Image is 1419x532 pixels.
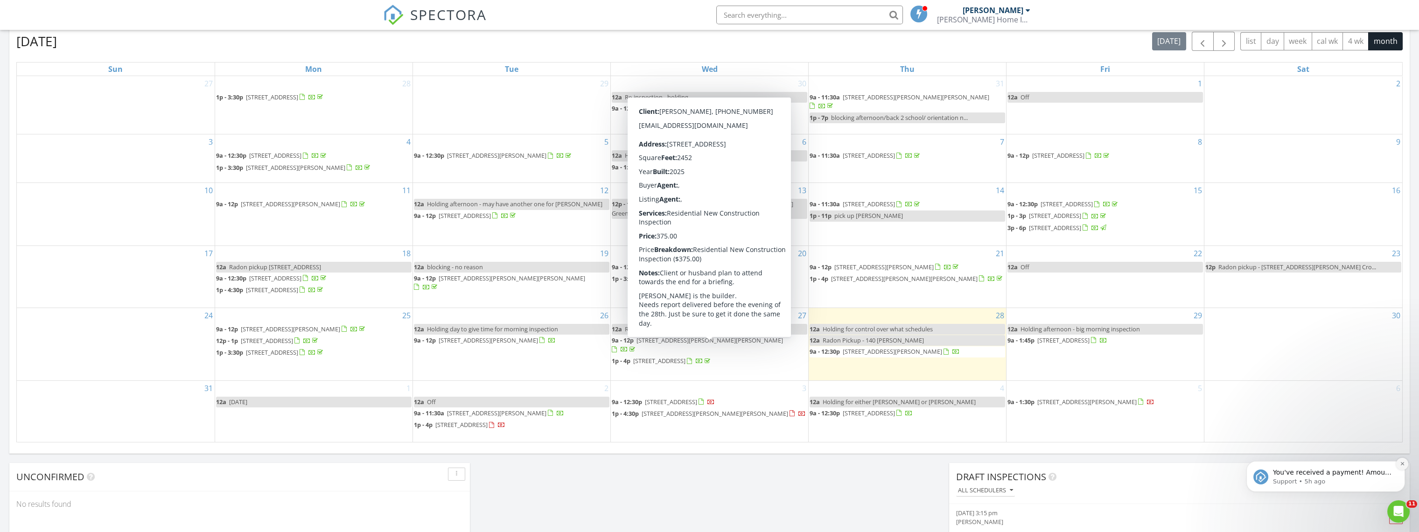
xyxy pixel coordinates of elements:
[823,336,924,344] span: Radon Pickup - 140 [PERSON_NAME]
[216,199,412,210] a: 9a - 12p [STREET_ADDRESS][PERSON_NAME]
[414,420,433,429] span: 1p - 4p
[810,347,960,356] a: 9a - 12:30p [STREET_ADDRESS][PERSON_NAME]
[412,245,610,308] td: Go to August 19, 2025
[400,308,412,323] a: Go to August 25, 2025
[612,200,793,217] span: Radon Pickup - [STREET_ADDRESS], [PERSON_NAME] Green - Aft...
[216,348,325,357] a: 1p - 3:30p [STREET_ADDRESS]
[642,409,788,418] span: [STREET_ADDRESS][PERSON_NAME][PERSON_NAME]
[1390,183,1402,198] a: Go to August 16, 2025
[625,325,764,333] span: Radon pickup - [STREET_ADDRESS] - after 12:30 pm
[427,263,483,271] span: blocking - no reason
[241,336,293,345] span: [STREET_ADDRESS]
[1007,224,1026,232] span: 3p - 6p
[610,183,808,245] td: Go to August 13, 2025
[612,163,720,171] a: 9a - 1:30p [STREET_ADDRESS]
[216,163,372,172] a: 1p - 3:30p [STREET_ADDRESS][PERSON_NAME]
[414,408,609,419] a: 9a - 11:30a [STREET_ADDRESS][PERSON_NAME]
[1232,402,1419,507] iframe: Intercom notifications message
[810,93,840,101] span: 9a - 11:30a
[414,211,436,220] span: 9a - 12p
[215,245,412,308] td: Go to August 18, 2025
[216,200,238,208] span: 9a - 12p
[216,336,412,347] a: 12p - 1p [STREET_ADDRESS]
[414,150,609,161] a: 9a - 12:30p [STREET_ADDRESS][PERSON_NAME]
[203,246,215,261] a: Go to August 17, 2025
[809,380,1007,442] td: Go to September 4, 2025
[216,286,243,294] span: 1p - 4:30p
[831,274,978,283] span: [STREET_ADDRESS][PERSON_NAME][PERSON_NAME]
[412,134,610,183] td: Go to August 5, 2025
[1007,200,1038,208] span: 9a - 12:30p
[216,273,412,284] a: 9a - 12:30p [STREET_ADDRESS]
[216,285,412,296] a: 1p - 4:30p [STREET_ADDRESS]
[716,6,903,24] input: Search everything...
[503,63,520,76] a: Tuesday
[414,325,424,333] span: 12a
[598,76,610,91] a: Go to July 29, 2025
[246,93,298,101] span: [STREET_ADDRESS]
[1295,63,1311,76] a: Saturday
[1007,151,1111,160] a: 9a - 12p [STREET_ADDRESS]
[612,273,807,285] a: 1p - 3:30p [STREET_ADDRESS][PERSON_NAME]
[1390,246,1402,261] a: Go to August 23, 2025
[216,348,243,357] span: 1p - 3:30p
[823,398,976,406] span: Holding for either [PERSON_NAME] or [PERSON_NAME]
[1394,381,1402,396] a: Go to September 6, 2025
[612,274,768,283] a: 1p - 3:30p [STREET_ADDRESS][PERSON_NAME]
[1007,150,1203,161] a: 9a - 12p [STREET_ADDRESS]
[843,93,989,101] span: [STREET_ADDRESS][PERSON_NAME][PERSON_NAME]
[809,76,1007,134] td: Go to July 31, 2025
[612,104,715,112] a: 9a - 12p [STREET_ADDRESS]
[216,324,412,335] a: 9a - 12p [STREET_ADDRESS][PERSON_NAME]
[810,325,820,333] span: 12a
[958,487,1013,494] div: All schedulers
[215,134,412,183] td: Go to August 4, 2025
[249,151,301,160] span: [STREET_ADDRESS]
[1204,183,1402,245] td: Go to August 16, 2025
[215,76,412,134] td: Go to July 28, 2025
[612,357,630,365] span: 1p - 4p
[612,398,715,406] a: 9a - 12:30p [STREET_ADDRESS]
[410,5,487,24] span: SPECTORA
[796,246,808,261] a: Go to August 20, 2025
[612,151,622,160] span: 12a
[612,162,807,173] a: 9a - 1:30p [STREET_ADDRESS]
[216,150,412,161] a: 9a - 12:30p [STREET_ADDRESS]
[598,183,610,198] a: Go to August 12, 2025
[843,200,895,208] span: [STREET_ADDRESS]
[400,246,412,261] a: Go to August 18, 2025
[598,308,610,323] a: Go to August 26, 2025
[216,93,243,101] span: 1p - 3:30p
[1021,93,1029,101] span: Off
[612,336,783,353] a: 9a - 12p [STREET_ADDRESS][PERSON_NAME][PERSON_NAME]
[1204,134,1402,183] td: Go to August 9, 2025
[400,183,412,198] a: Go to August 11, 2025
[216,274,246,282] span: 9a - 12:30p
[956,484,1015,497] button: All schedulers
[414,200,424,208] span: 12a
[414,409,444,417] span: 9a - 11:30a
[215,183,412,245] td: Go to August 11, 2025
[447,409,546,417] span: [STREET_ADDRESS][PERSON_NAME]
[810,211,832,220] span: 1p - 11p
[1196,134,1204,149] a: Go to August 8, 2025
[809,308,1007,380] td: Go to August 28, 2025
[216,200,367,208] a: 9a - 12p [STREET_ADDRESS][PERSON_NAME]
[823,325,933,333] span: Holding for control over what schedules
[216,336,320,345] a: 12p - 1p [STREET_ADDRESS]
[216,263,226,271] span: 12a
[1007,335,1203,346] a: 9a - 1:45p [STREET_ADDRESS]
[1007,245,1204,308] td: Go to August 22, 2025
[216,92,412,103] a: 1p - 3:30p [STREET_ADDRESS]
[810,398,820,406] span: 12a
[1007,380,1204,442] td: Go to September 5, 2025
[612,200,645,208] span: 12p - 12:05p
[612,335,807,355] a: 9a - 12p [STREET_ADDRESS][PERSON_NAME][PERSON_NAME]
[1007,134,1204,183] td: Go to August 8, 2025
[998,381,1006,396] a: Go to September 4, 2025
[610,308,808,380] td: Go to August 27, 2025
[834,263,934,271] span: [STREET_ADDRESS][PERSON_NAME]
[216,325,367,333] a: 9a - 12p [STREET_ADDRESS][PERSON_NAME]
[229,398,247,406] span: [DATE]
[636,263,689,271] span: [STREET_ADDRESS]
